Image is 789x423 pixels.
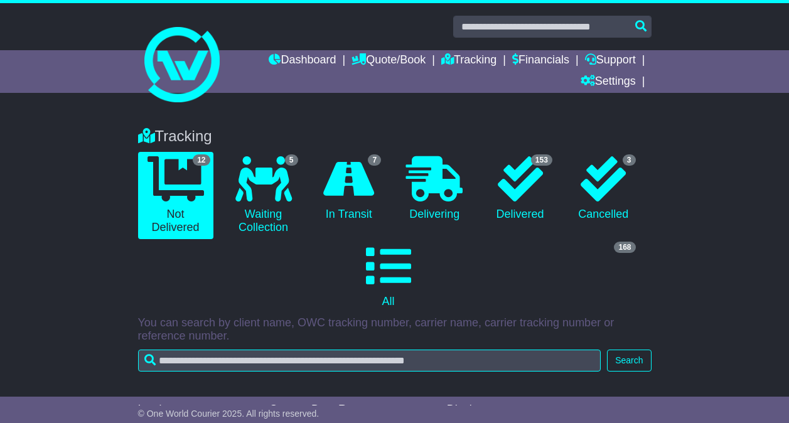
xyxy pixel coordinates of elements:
[352,50,426,72] a: Quote/Book
[397,152,472,226] a: Delivering
[132,127,658,146] div: Tracking
[614,242,635,253] span: 168
[607,350,651,372] button: Search
[314,152,385,226] a: 7 In Transit
[193,154,210,166] span: 12
[285,154,298,166] span: 5
[269,403,432,417] div: Custom Date Range
[568,152,639,226] a: 3 Cancelled
[485,152,556,226] a: 153 Delivered
[138,403,257,417] div: Invoice
[531,154,552,166] span: 153
[368,154,381,166] span: 7
[441,50,496,72] a: Tracking
[585,50,636,72] a: Support
[138,239,639,313] a: 168 All
[226,152,301,239] a: 5 Waiting Collection
[138,152,213,239] a: 12 Not Delivered
[269,50,336,72] a: Dashboard
[581,72,636,93] a: Settings
[623,154,636,166] span: 3
[138,409,319,419] span: © One World Courier 2025. All rights reserved.
[512,50,569,72] a: Financials
[447,403,515,417] div: Display
[138,316,652,343] p: You can search by client name, OWC tracking number, carrier name, carrier tracking number or refe...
